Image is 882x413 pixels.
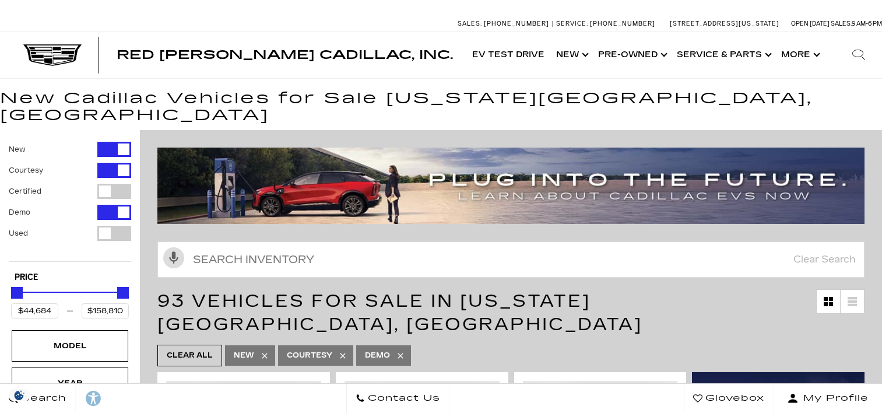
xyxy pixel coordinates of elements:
[6,389,33,401] section: Click to Open Cookie Consent Modal
[552,20,658,27] a: Service: [PHONE_NUMBER]
[12,367,128,399] div: YearYear
[157,148,873,225] img: ev-blog-post-banners4
[117,48,453,62] span: Red [PERSON_NAME] Cadillac, Inc.
[15,272,125,283] h5: Price
[287,348,332,363] span: Courtesy
[11,287,23,299] div: Minimum Price
[12,330,128,362] div: ModelModel
[117,49,453,61] a: Red [PERSON_NAME] Cadillac, Inc.
[458,20,482,27] span: Sales:
[702,390,764,407] span: Glovebox
[365,390,440,407] span: Contact Us
[775,32,824,78] button: More
[9,142,131,261] div: Filter by Vehicle Type
[6,389,33,401] img: Opt-Out Icon
[18,390,66,407] span: Search
[157,242,865,278] input: Search Inventory
[556,20,588,27] span: Service:
[117,287,129,299] div: Maximum Price
[41,339,99,352] div: Model
[9,228,28,239] label: Used
[466,32,550,78] a: EV Test Drive
[671,32,775,78] a: Service & Parts
[852,20,882,27] span: 9 AM-6 PM
[670,20,779,27] a: [STREET_ADDRESS][US_STATE]
[9,143,26,155] label: New
[684,384,774,413] a: Glovebox
[157,290,642,335] span: 93 Vehicles for Sale in [US_STATE][GEOGRAPHIC_DATA], [GEOGRAPHIC_DATA]
[11,283,129,318] div: Price
[9,185,41,197] label: Certified
[831,20,852,27] span: Sales:
[82,303,129,318] input: Maximum
[346,384,449,413] a: Contact Us
[11,303,58,318] input: Minimum
[23,44,82,66] img: Cadillac Dark Logo with Cadillac White Text
[590,20,655,27] span: [PHONE_NUMBER]
[799,390,869,407] span: My Profile
[550,32,592,78] a: New
[365,348,390,363] span: Demo
[774,384,882,413] button: Open user profile menu
[9,164,43,176] label: Courtesy
[458,20,552,27] a: Sales: [PHONE_NUMBER]
[484,20,549,27] span: [PHONE_NUMBER]
[791,20,830,27] span: Open [DATE]
[592,32,671,78] a: Pre-Owned
[163,247,184,268] svg: Click to toggle on voice search
[41,377,99,390] div: Year
[9,206,30,218] label: Demo
[234,348,254,363] span: New
[167,348,213,363] span: Clear All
